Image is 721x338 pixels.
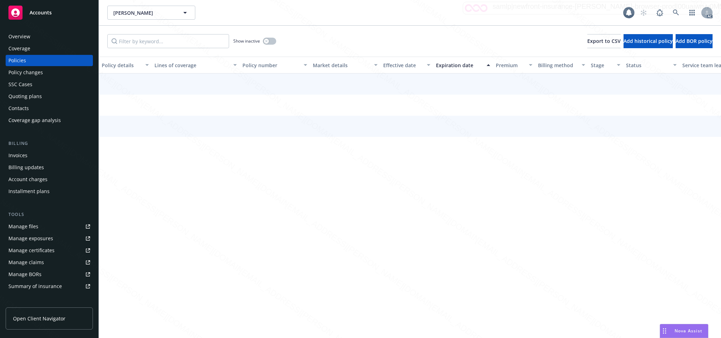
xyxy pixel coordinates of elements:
[676,34,713,48] button: Add BOR policy
[6,281,93,292] a: Summary of insurance
[8,91,42,102] div: Quoting plans
[8,174,48,185] div: Account charges
[242,62,299,69] div: Policy number
[685,6,699,20] a: Switch app
[591,62,613,69] div: Stage
[6,140,93,147] div: Billing
[637,6,651,20] a: Start snowing
[6,3,93,23] a: Accounts
[6,257,93,268] a: Manage claims
[8,103,29,114] div: Contacts
[8,245,55,256] div: Manage certificates
[13,315,65,322] span: Open Client Navigator
[8,150,27,161] div: Invoices
[6,245,93,256] a: Manage certificates
[6,31,93,42] a: Overview
[433,57,493,74] button: Expiration date
[653,6,667,20] a: Report a Bug
[8,162,44,173] div: Billing updates
[675,328,702,334] span: Nova Assist
[8,79,32,90] div: SSC Cases
[676,38,713,44] span: Add BOR policy
[6,269,93,280] a: Manage BORs
[623,57,679,74] button: Status
[6,211,93,218] div: Tools
[107,34,229,48] input: Filter by keyword...
[8,31,30,42] div: Overview
[587,38,621,44] span: Export to CSV
[6,103,93,114] a: Contacts
[538,62,577,69] div: Billing method
[380,57,433,74] button: Effective date
[6,221,93,232] a: Manage files
[6,55,93,66] a: Policies
[310,57,380,74] button: Market details
[6,115,93,126] a: Coverage gap analysis
[6,233,93,244] a: Manage exposures
[669,6,683,20] a: Search
[436,62,482,69] div: Expiration date
[8,269,42,280] div: Manage BORs
[493,57,535,74] button: Premium
[6,43,93,54] a: Coverage
[313,62,370,69] div: Market details
[8,221,38,232] div: Manage files
[660,324,669,338] div: Drag to move
[8,115,61,126] div: Coverage gap analysis
[8,281,62,292] div: Summary of insurance
[8,257,44,268] div: Manage claims
[6,186,93,197] a: Installment plans
[152,57,240,74] button: Lines of coverage
[660,324,708,338] button: Nova Assist
[107,6,195,20] button: [PERSON_NAME]
[535,57,588,74] button: Billing method
[6,150,93,161] a: Invoices
[8,233,53,244] div: Manage exposures
[496,62,525,69] div: Premium
[99,57,152,74] button: Policy details
[6,79,93,90] a: SSC Cases
[154,62,229,69] div: Lines of coverage
[240,57,310,74] button: Policy number
[626,62,669,69] div: Status
[624,34,673,48] button: Add historical policy
[8,55,26,66] div: Policies
[587,34,621,48] button: Export to CSV
[6,162,93,173] a: Billing updates
[6,91,93,102] a: Quoting plans
[113,9,174,17] span: [PERSON_NAME]
[102,62,141,69] div: Policy details
[8,186,50,197] div: Installment plans
[6,67,93,78] a: Policy changes
[233,38,260,44] span: Show inactive
[383,62,423,69] div: Effective date
[624,38,673,44] span: Add historical policy
[8,43,30,54] div: Coverage
[6,174,93,185] a: Account charges
[8,67,43,78] div: Policy changes
[588,57,623,74] button: Stage
[30,10,52,15] span: Accounts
